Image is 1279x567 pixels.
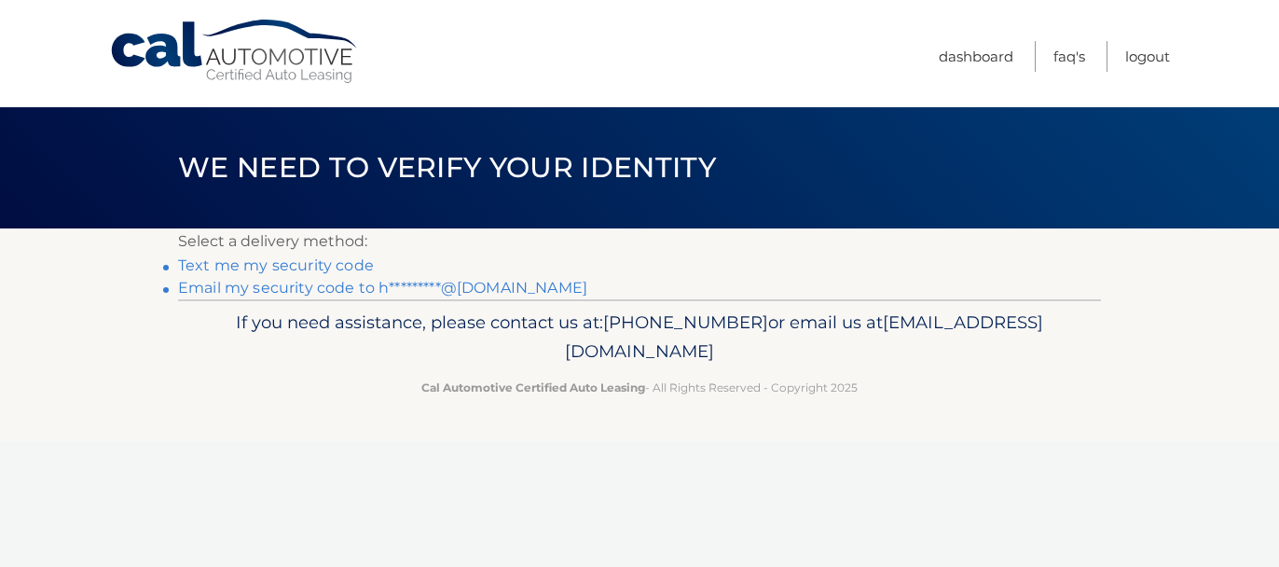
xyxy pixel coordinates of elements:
strong: Cal Automotive Certified Auto Leasing [421,380,645,394]
a: Text me my security code [178,256,374,274]
a: Cal Automotive [109,19,361,85]
span: [PHONE_NUMBER] [603,311,768,333]
a: Dashboard [939,41,1013,72]
p: Select a delivery method: [178,228,1101,255]
a: Logout [1125,41,1170,72]
a: FAQ's [1053,41,1085,72]
span: We need to verify your identity [178,150,716,185]
p: If you need assistance, please contact us at: or email us at [190,308,1089,367]
p: - All Rights Reserved - Copyright 2025 [190,378,1089,397]
a: Email my security code to h*********@[DOMAIN_NAME] [178,279,587,297]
